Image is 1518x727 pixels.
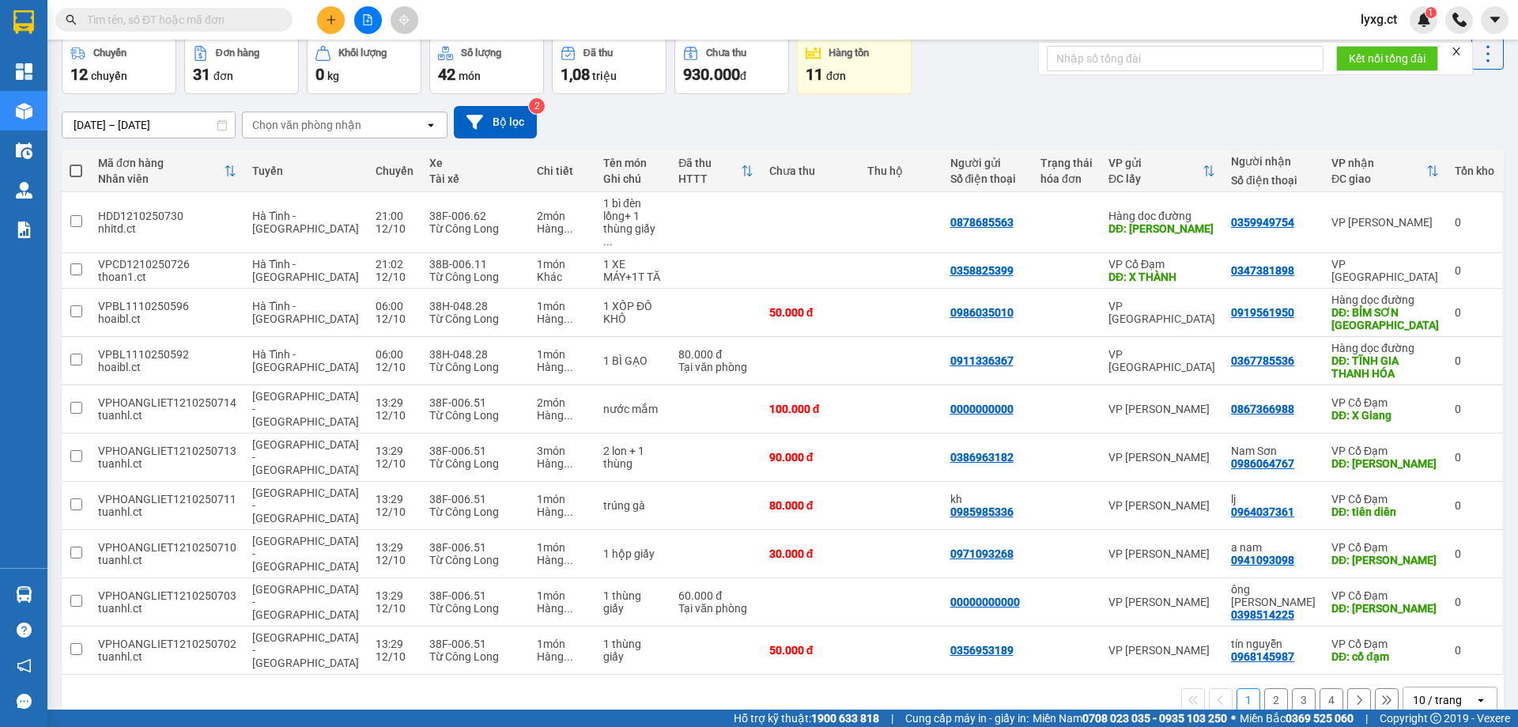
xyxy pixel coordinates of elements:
div: thoan1.ct [98,271,236,283]
th: Toggle SortBy [670,150,761,192]
div: Tài xế [429,172,521,185]
div: Chọn văn phòng nhận [252,117,361,133]
span: close [1451,46,1462,57]
span: Kết nối tổng đài [1349,50,1425,67]
button: Bộ lọc [454,106,537,138]
strong: 0369 525 060 [1286,712,1354,725]
span: ... [603,235,613,248]
div: Trạng thái [1040,157,1093,169]
div: DĐ: X Giang [1331,409,1439,422]
div: 38F-006.51 [429,589,521,602]
div: 1 BÌ GẠO [603,354,663,367]
div: 0 [1455,451,1494,464]
sup: 1 [1425,7,1437,18]
div: DĐ: phù lưu [1331,554,1439,566]
div: DĐ: TĨNH GIA THANH HÓA [1331,354,1439,380]
div: 06:00 [376,300,413,312]
div: Từ Công Long [429,650,521,663]
div: Tên món [603,157,663,169]
div: 0 [1455,499,1494,512]
span: ... [564,361,573,373]
span: kg [327,70,339,82]
div: hoaibl.ct [98,312,236,325]
span: file-add [362,14,373,25]
div: VP [PERSON_NAME] [1108,451,1215,464]
span: 12 [70,65,88,84]
span: [GEOGRAPHIC_DATA] - [GEOGRAPHIC_DATA] [252,487,359,524]
span: ... [564,505,573,518]
img: dashboard-icon [16,63,32,80]
div: 0986035010 [950,306,1014,319]
div: 0398514225 [1231,608,1294,621]
input: Tìm tên, số ĐT hoặc mã đơn [87,11,274,28]
div: 13:29 [376,445,413,457]
div: 0386963182 [950,451,1014,464]
div: 1 món [537,300,587,312]
div: VP Cổ Đạm [1108,258,1215,271]
div: 38F-006.51 [429,638,521,650]
div: DĐ: BỈM SƠN THANH HÓA [1331,306,1439,331]
strong: 0708 023 035 - 0935 103 250 [1082,712,1227,725]
span: Hà Tĩnh - [GEOGRAPHIC_DATA] [252,210,359,235]
div: tuanhl.ct [98,602,236,615]
div: Hàng thông thường [537,409,587,422]
div: ông len [1231,583,1316,608]
span: 31 [193,65,210,84]
div: 10 / trang [1413,692,1462,708]
div: Số điện thoại [1231,174,1316,187]
div: Hàng dọc đường [1331,342,1439,354]
div: tuanhl.ct [98,457,236,470]
span: ... [564,602,573,615]
div: 1 món [537,258,587,271]
span: lyxg.ct [1348,9,1410,29]
div: 0919561950 [1231,306,1294,319]
div: DĐ: Gia Lách [1108,222,1215,235]
div: Đã thu [678,157,740,169]
div: Hàng thông thường [537,312,587,325]
div: 1 XỐP ĐỒ KHÔ [603,300,663,325]
div: Nam Sơn [1231,445,1316,457]
div: VP Cổ Đạm [1331,396,1439,409]
div: VPHOANGLIET1210250714 [98,396,236,409]
strong: 1900 633 818 [811,712,879,725]
button: 3 [1292,688,1316,712]
img: icon-new-feature [1417,13,1431,27]
div: 2 lon + 1 thùng [603,445,663,470]
div: 0 [1455,547,1494,560]
span: Hỗ trợ kỹ thuật: [734,710,879,727]
div: 0968145987 [1231,650,1294,663]
div: 0 [1455,354,1494,367]
div: VP [PERSON_NAME] [1331,216,1439,229]
div: HDD1210250730 [98,210,236,222]
span: search [66,14,77,25]
div: Hàng thông thường [537,361,587,373]
span: ... [564,457,573,470]
div: 12/10 [376,409,413,422]
span: caret-down [1488,13,1502,27]
div: Người gửi [950,157,1025,169]
span: đơn [826,70,846,82]
span: đ [740,70,746,82]
div: 0 [1455,264,1494,277]
span: món [459,70,481,82]
div: 100.000 đ [769,403,852,415]
div: Từ Công Long [429,222,521,235]
div: VPHOANGLIET1210250710 [98,541,236,554]
div: VPHOANGLIET1210250703 [98,589,236,602]
img: solution-icon [16,222,32,238]
button: 1 [1237,688,1260,712]
div: 38F-006.51 [429,493,521,505]
div: Người nhận [1231,155,1316,168]
div: 90.000 đ [769,451,852,464]
div: VP Cổ Đạm [1331,445,1439,457]
span: chuyến [91,70,127,82]
span: 11 [806,65,823,84]
div: Từ Công Long [429,361,521,373]
div: VPBL1110250592 [98,348,236,361]
div: 12/10 [376,505,413,518]
span: Miền Bắc [1240,710,1354,727]
div: VP [GEOGRAPHIC_DATA] [1108,300,1215,325]
div: Hàng dọc đường [1331,293,1439,306]
span: triệu [592,70,617,82]
span: message [17,694,32,709]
